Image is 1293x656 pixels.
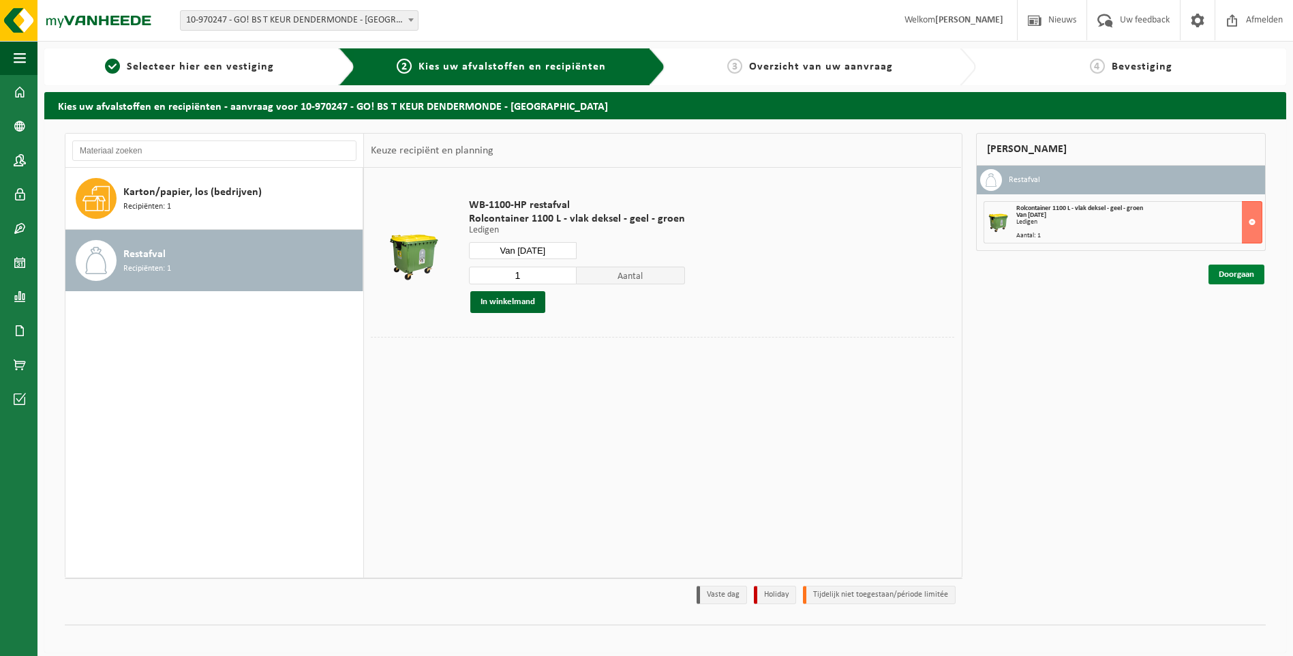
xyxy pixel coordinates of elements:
span: Karton/papier, los (bedrijven) [123,184,262,200]
p: Ledigen [469,226,685,235]
h3: Restafval [1009,169,1040,191]
a: Doorgaan [1208,265,1264,284]
span: 10-970247 - GO! BS T KEUR DENDERMONDE - DENDERMONDE [180,10,419,31]
span: 1 [105,59,120,74]
a: 1Selecteer hier een vestiging [51,59,328,75]
span: Restafval [123,246,166,263]
button: Restafval Recipiënten: 1 [65,230,363,291]
h2: Kies uw afvalstoffen en recipiënten - aanvraag voor 10-970247 - GO! BS T KEUR DENDERMONDE - [GEOG... [44,92,1286,119]
span: 4 [1090,59,1105,74]
strong: [PERSON_NAME] [935,15,1003,25]
span: Recipiënten: 1 [123,200,171,213]
span: Rolcontainer 1100 L - vlak deksel - geel - groen [469,212,685,226]
li: Tijdelijk niet toegestaan/période limitée [803,586,956,604]
span: Overzicht van uw aanvraag [749,61,893,72]
span: Aantal [577,267,685,284]
button: In winkelmand [470,291,545,313]
div: Ledigen [1016,219,1262,226]
li: Vaste dag [697,586,747,604]
button: Karton/papier, los (bedrijven) Recipiënten: 1 [65,168,363,230]
li: Holiday [754,586,796,604]
strong: Van [DATE] [1016,211,1046,219]
span: Rolcontainer 1100 L - vlak deksel - geel - groen [1016,205,1143,212]
input: Selecteer datum [469,242,577,259]
span: 2 [397,59,412,74]
div: [PERSON_NAME] [976,133,1266,166]
span: Kies uw afvalstoffen en recipiënten [419,61,606,72]
span: Selecteer hier een vestiging [127,61,274,72]
div: Keuze recipiënt en planning [364,134,500,168]
span: WB-1100-HP restafval [469,198,685,212]
span: 3 [727,59,742,74]
span: Bevestiging [1112,61,1172,72]
div: Aantal: 1 [1016,233,1262,239]
input: Materiaal zoeken [72,140,356,161]
span: 10-970247 - GO! BS T KEUR DENDERMONDE - DENDERMONDE [181,11,418,30]
span: Recipiënten: 1 [123,263,171,275]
